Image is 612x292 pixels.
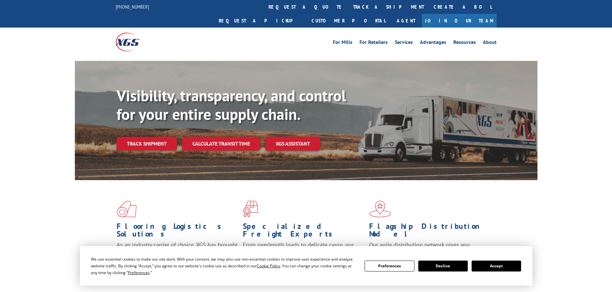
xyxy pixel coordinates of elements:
[257,263,280,269] span: Cookie Policy
[390,14,422,28] a: Agent
[472,261,521,271] button: Accept
[182,137,260,151] a: Calculate transit time
[243,241,364,270] p: From overlength loads to delicate cargo, our experienced staff knows the best way to move your fr...
[243,222,364,241] h1: Specialized Freight Experts
[395,40,413,47] a: Services
[369,222,491,241] h1: Flagship Distribution Model
[369,241,487,256] span: Our agile distribution network gives you nationwide inventory management on demand.
[243,201,258,217] img: xgs-icon-focused-on-flooring-red
[117,137,177,150] a: Track shipment
[420,40,446,47] a: Advantages
[422,14,497,28] a: Join Our Team
[359,40,388,47] a: For Retailers
[333,40,352,47] a: For Mills
[117,201,137,217] img: xgs-icon-total-supply-chain-intelligence-red
[91,256,357,276] div: We use essential cookies to make our site work. With your consent, we may also use non-essential ...
[418,261,468,271] button: Decline
[117,86,346,124] b: Visibility, transparency, and control for your entire supply chain.
[128,270,150,275] span: Preferences
[307,14,390,28] a: Customer Portal
[117,241,238,264] span: As an industry carrier of choice, XGS has brought innovation and dedication to flooring logistics...
[80,246,532,286] div: Cookie Consent Prompt
[117,222,238,241] h1: Flooring Logistics Solutions
[369,201,391,217] img: xgs-icon-flagship-distribution-model-red
[265,137,320,151] a: XGS ASSISTANT
[365,261,414,271] button: Preferences
[483,40,497,47] a: About
[453,40,476,47] a: Resources
[214,14,307,28] a: Request a pickup
[116,4,149,10] a: [PHONE_NUMBER]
